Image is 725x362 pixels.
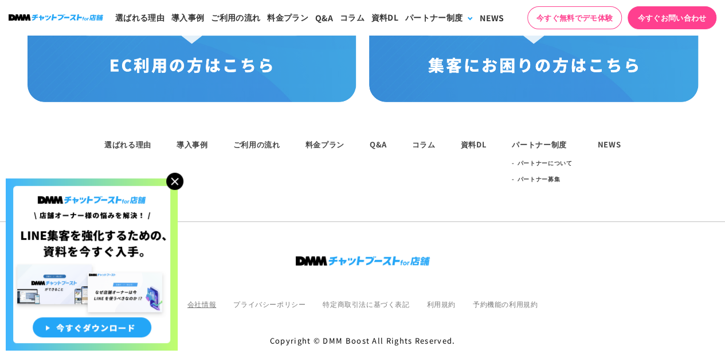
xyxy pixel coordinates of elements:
[518,171,561,187] a: パートナー募集
[473,299,538,309] a: 予約機能の利用規約
[305,139,344,150] a: 料金プラン
[597,139,621,150] a: NEWS
[518,155,573,171] a: パートナーについて
[323,299,409,309] a: 特定商取引法に基づく表記
[104,139,151,150] a: 選ばれる理由
[187,299,216,309] a: 会社情報
[233,139,280,150] a: ご利用の流れ
[412,139,436,150] a: コラム
[177,139,208,150] a: 導入事例
[6,178,178,351] img: 店舗オーナー様の悩みを解決!LINE集客を狂化するための資料を今すぐ入手!
[527,6,622,29] a: 今すぐ無料でデモ体験
[405,11,463,24] div: パートナー制度
[628,6,716,29] a: 今すぐお問い合わせ
[512,139,572,150] div: パートナー制度
[426,299,455,309] a: 利用規約
[296,256,430,266] img: ロゴ
[461,139,487,150] a: 資料DL
[6,178,178,192] a: 店舗オーナー様の悩みを解決!LINE集客を狂化するための資料を今すぐ入手!
[233,299,305,309] a: プライバシーポリシー
[370,139,387,150] a: Q&A
[9,14,103,21] img: ロゴ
